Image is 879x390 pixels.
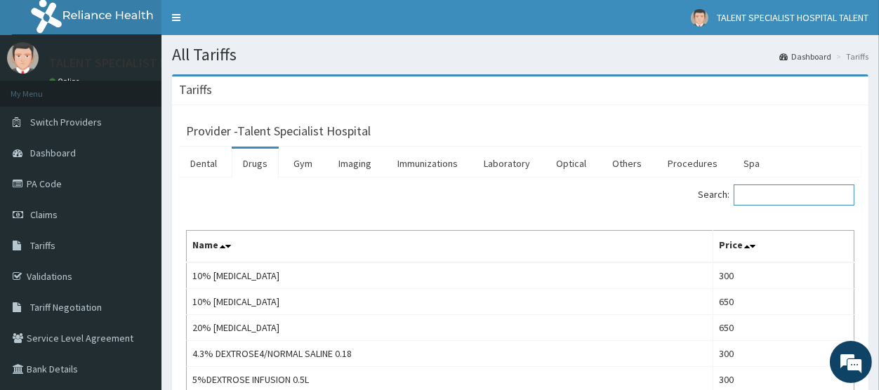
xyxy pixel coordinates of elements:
textarea: Type your message and hit 'Enter' [7,250,267,299]
span: Tariffs [30,239,55,252]
a: Dental [179,149,228,178]
a: Immunizations [386,149,469,178]
a: Optical [545,149,597,178]
td: 20% [MEDICAL_DATA] [187,315,713,341]
td: 4.3% DEXTROSE4/NORMAL SALINE 0.18 [187,341,713,367]
div: Minimize live chat window [230,7,264,41]
a: Others [601,149,653,178]
span: Dashboard [30,147,76,159]
h1: All Tariffs [172,46,868,64]
img: User Image [691,9,708,27]
a: Drugs [232,149,279,178]
td: 10% [MEDICAL_DATA] [187,289,713,315]
th: Price [713,231,854,263]
a: Imaging [327,149,383,178]
span: Switch Providers [30,116,102,128]
th: Name [187,231,713,263]
input: Search: [734,184,854,206]
span: Claims [30,208,58,221]
a: Laboratory [472,149,541,178]
img: User Image [7,42,39,74]
a: Dashboard [779,51,831,62]
li: Tariffs [833,51,868,62]
p: TALENT SPECIALIST HOSPITAL TALENT [49,57,260,69]
a: Gym [282,149,324,178]
td: 300 [713,262,854,289]
h3: Tariffs [179,83,212,96]
img: d_794563401_company_1708531726252_794563401 [26,70,57,105]
h3: Provider - Talent Specialist Hospital [186,125,371,137]
td: 650 [713,315,854,341]
a: Procedures [656,149,729,178]
span: Tariff Negotiation [30,301,102,314]
div: Chat with us now [73,79,236,97]
td: 10% [MEDICAL_DATA] [187,262,713,289]
label: Search: [698,184,854,206]
span: We're online! [81,110,194,252]
td: 650 [713,289,854,315]
td: 300 [713,341,854,367]
a: Spa [732,149,771,178]
a: Online [49,76,83,86]
span: TALENT SPECIALIST HOSPITAL TALENT [717,11,868,24]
